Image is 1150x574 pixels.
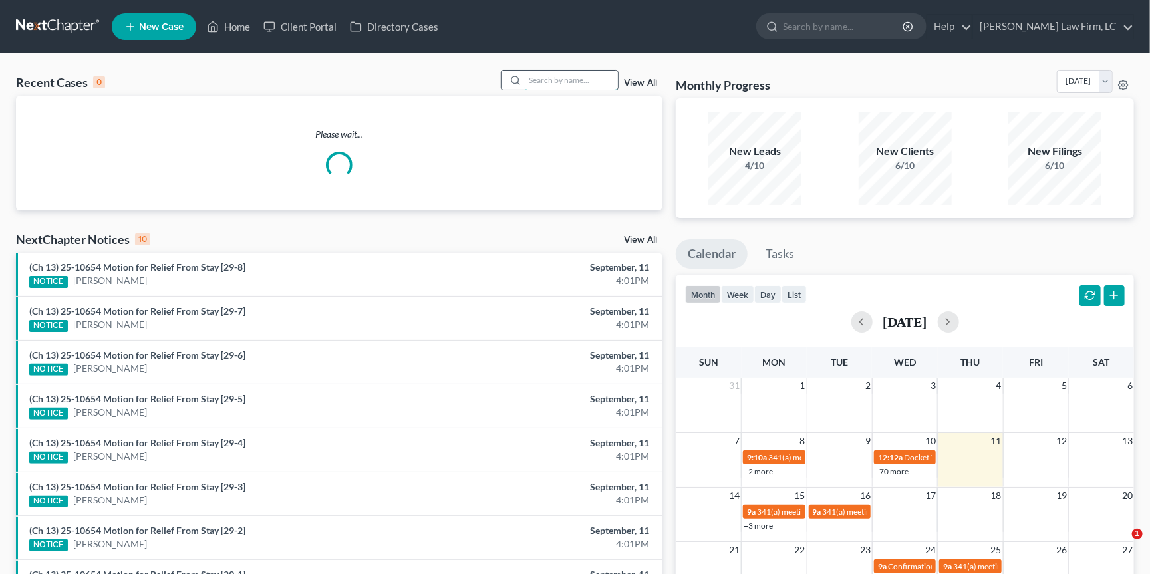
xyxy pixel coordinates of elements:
[961,357,980,368] span: Thu
[1008,144,1101,159] div: New Filings
[878,561,887,571] span: 9a
[139,22,184,32] span: New Case
[452,480,649,494] div: September, 11
[1055,542,1068,558] span: 26
[452,362,649,375] div: 4:01PM
[29,364,68,376] div: NOTICE
[883,315,927,329] h2: [DATE]
[676,77,770,93] h3: Monthly Progress
[747,507,756,517] span: 9a
[793,488,807,503] span: 15
[744,466,773,476] a: +2 more
[200,15,257,39] a: Home
[29,481,245,492] a: (Ch 13) 25-10654 Motion for Relief From Stay [29-3]
[728,488,741,503] span: 14
[452,261,649,274] div: September, 11
[452,537,649,551] div: 4:01PM
[73,318,147,331] a: [PERSON_NAME]
[768,452,897,462] span: 341(a) meeting for [PERSON_NAME]
[708,159,801,172] div: 4/10
[924,488,937,503] span: 17
[257,15,343,39] a: Client Portal
[728,542,741,558] span: 21
[878,452,903,462] span: 12:12a
[699,357,718,368] span: Sun
[1008,159,1101,172] div: 6/10
[29,496,68,507] div: NOTICE
[29,393,245,404] a: (Ch 13) 25-10654 Motion for Relief From Stay [29-5]
[624,78,657,88] a: View All
[624,235,657,245] a: View All
[754,239,806,269] a: Tasks
[73,537,147,551] a: [PERSON_NAME]
[29,305,245,317] a: (Ch 13) 25-10654 Motion for Relief From Stay [29-7]
[1029,357,1043,368] span: Fri
[904,452,1023,462] span: Docket Text: for [PERSON_NAME]
[452,406,649,419] div: 4:01PM
[73,274,147,287] a: [PERSON_NAME]
[73,362,147,375] a: [PERSON_NAME]
[29,452,68,464] div: NOTICE
[29,539,68,551] div: NOTICE
[859,488,872,503] span: 16
[924,433,937,449] span: 10
[676,239,748,269] a: Calendar
[452,436,649,450] div: September, 11
[990,433,1003,449] span: 11
[452,494,649,507] div: 4:01PM
[1121,433,1134,449] span: 13
[924,542,937,558] span: 24
[29,261,245,273] a: (Ch 13) 25-10654 Motion for Relief From Stay [29-8]
[29,276,68,288] div: NOTICE
[29,349,245,360] a: (Ch 13) 25-10654 Motion for Relief From Stay [29-6]
[1055,433,1068,449] span: 12
[135,233,150,245] div: 10
[343,15,445,39] a: Directory Cases
[793,542,807,558] span: 22
[1126,378,1134,394] span: 6
[927,15,972,39] a: Help
[762,357,786,368] span: Mon
[757,507,885,517] span: 341(a) meeting for [PERSON_NAME]
[782,285,807,303] button: list
[728,378,741,394] span: 31
[708,144,801,159] div: New Leads
[452,450,649,463] div: 4:01PM
[990,488,1003,503] span: 18
[685,285,721,303] button: month
[1121,488,1134,503] span: 20
[16,74,105,90] div: Recent Cases
[452,274,649,287] div: 4:01PM
[73,406,147,419] a: [PERSON_NAME]
[783,14,905,39] input: Search by name...
[29,437,245,448] a: (Ch 13) 25-10654 Motion for Relief From Stay [29-4]
[995,378,1003,394] span: 4
[859,144,952,159] div: New Clients
[831,357,848,368] span: Tue
[859,542,872,558] span: 23
[721,285,754,303] button: week
[1105,529,1137,561] iframe: Intercom live chat
[93,76,105,88] div: 0
[799,433,807,449] span: 8
[744,521,773,531] a: +3 more
[929,378,937,394] span: 3
[73,450,147,463] a: [PERSON_NAME]
[875,466,909,476] a: +70 more
[29,525,245,536] a: (Ch 13) 25-10654 Motion for Relief From Stay [29-2]
[754,285,782,303] button: day
[859,159,952,172] div: 6/10
[16,231,150,247] div: NextChapter Notices
[973,15,1133,39] a: [PERSON_NAME] Law Firm, LC
[452,318,649,331] div: 4:01PM
[864,433,872,449] span: 9
[452,392,649,406] div: September, 11
[452,524,649,537] div: September, 11
[823,507,951,517] span: 341(a) meeting for [PERSON_NAME]
[1055,488,1068,503] span: 19
[943,561,952,571] span: 9a
[894,357,916,368] span: Wed
[1060,378,1068,394] span: 5
[888,561,1039,571] span: Confirmation hearing for [PERSON_NAME]
[799,378,807,394] span: 1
